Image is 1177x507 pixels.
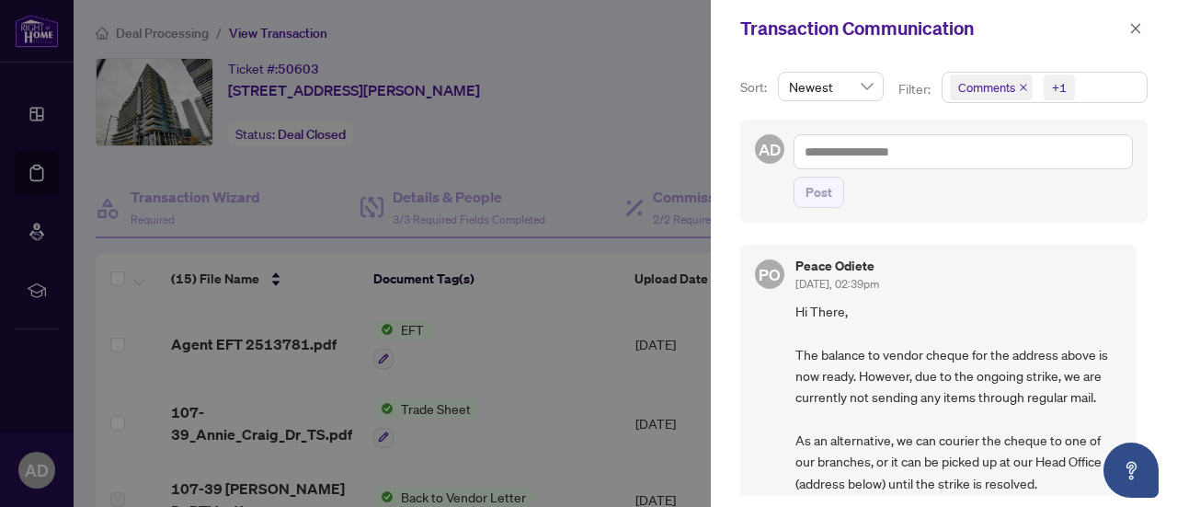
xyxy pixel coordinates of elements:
[740,15,1124,42] div: Transaction Communication
[950,75,1033,100] span: Comments
[795,259,879,272] h5: Peace Odiete
[958,78,1015,97] span: Comments
[1052,78,1067,97] div: +1
[1103,443,1159,498] button: Open asap
[759,137,782,162] span: AD
[759,261,780,286] span: PO
[898,79,933,99] p: Filter:
[789,73,873,100] span: Newest
[1129,22,1142,35] span: close
[740,77,771,98] p: Sort:
[795,277,879,291] span: [DATE], 02:39pm
[1019,83,1028,92] span: close
[794,177,844,208] button: Post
